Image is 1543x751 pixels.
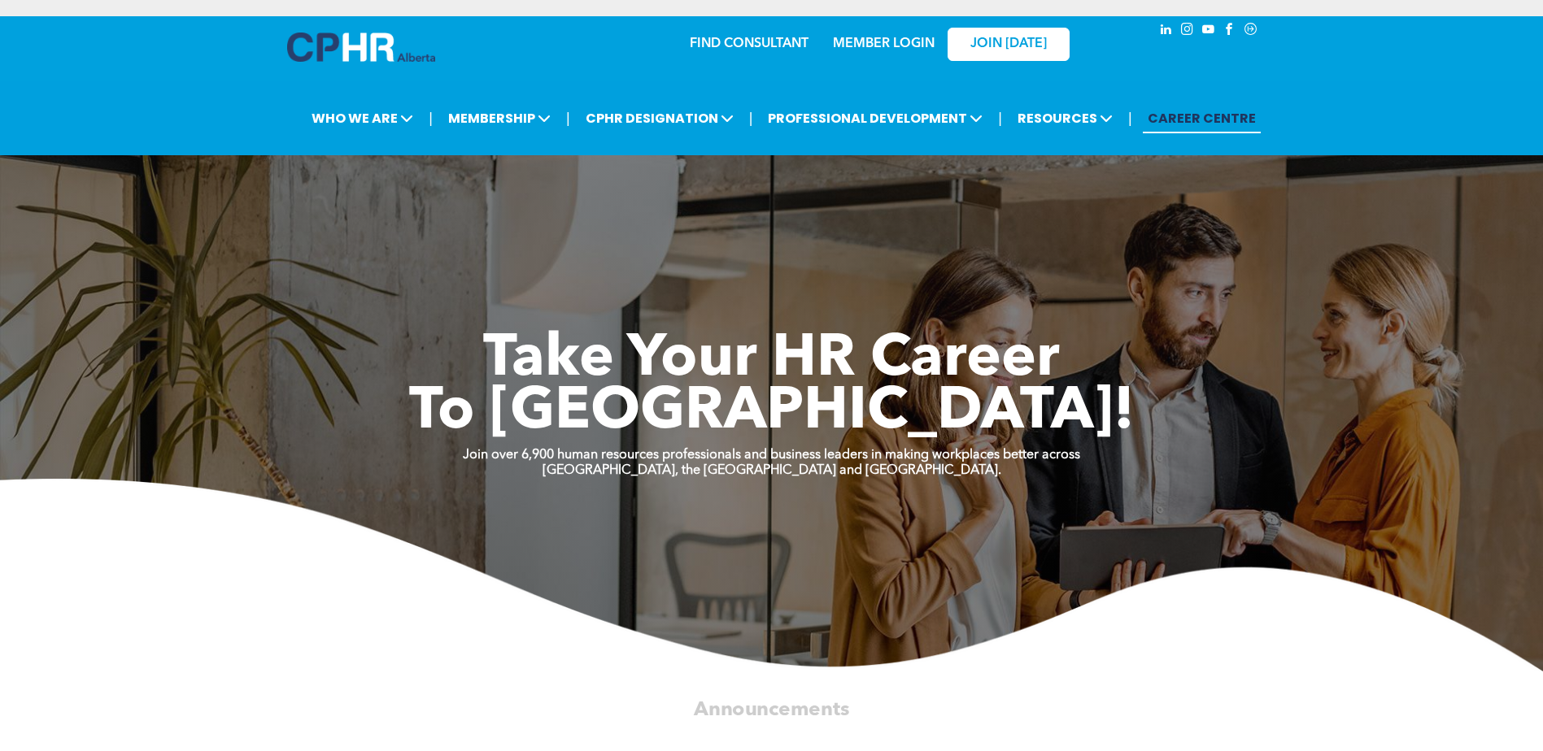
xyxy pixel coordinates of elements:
span: Take Your HR Career [483,331,1060,389]
strong: [GEOGRAPHIC_DATA], the [GEOGRAPHIC_DATA] and [GEOGRAPHIC_DATA]. [543,464,1001,477]
span: WHO WE ARE [307,103,418,133]
a: JOIN [DATE] [948,28,1070,61]
span: Announcements [694,700,849,719]
a: facebook [1221,20,1239,42]
strong: Join over 6,900 human resources professionals and business leaders in making workplaces better ac... [463,449,1080,462]
a: FIND CONSULTANT [690,37,809,50]
a: instagram [1179,20,1196,42]
span: CPHR DESIGNATION [581,103,739,133]
span: JOIN [DATE] [970,37,1047,52]
span: PROFESSIONAL DEVELOPMENT [763,103,987,133]
span: RESOURCES [1013,103,1118,133]
span: To [GEOGRAPHIC_DATA]! [409,384,1135,442]
a: Social network [1242,20,1260,42]
a: linkedin [1157,20,1175,42]
li: | [998,102,1002,135]
a: youtube [1200,20,1218,42]
li: | [429,102,433,135]
a: MEMBER LOGIN [833,37,935,50]
a: CAREER CENTRE [1143,103,1261,133]
li: | [749,102,753,135]
li: | [566,102,570,135]
img: A blue and white logo for cp alberta [287,33,435,62]
span: MEMBERSHIP [443,103,556,133]
li: | [1128,102,1132,135]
